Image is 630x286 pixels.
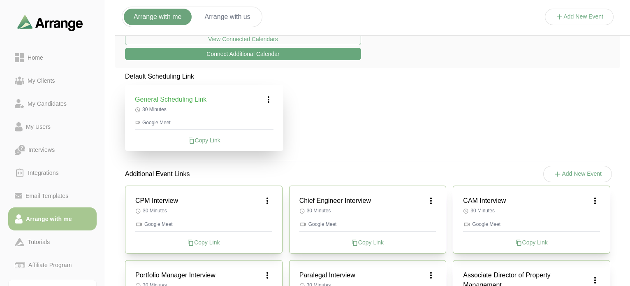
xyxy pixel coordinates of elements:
[135,207,272,214] p: 30 Minutes
[545,9,614,25] button: Add New Event
[135,136,273,144] div: Copy Link
[8,92,97,115] a: My Candidates
[135,196,178,206] h3: CPM Interview
[125,72,283,81] p: Default Scheduling Link
[135,95,206,105] h3: General Scheduling Link
[24,99,70,109] div: My Candidates
[463,196,506,206] h3: CAM Interview
[8,161,97,184] a: Integrations
[17,15,83,31] img: arrangeai-name-small-logo.4d2b8aee.svg
[125,33,361,45] button: View Connected Calendars
[125,48,361,60] button: Connect Additional Calendar
[463,207,600,214] p: 30 Minutes
[135,119,273,126] p: Google Meet
[299,270,355,280] h3: Paralegal Interview
[8,253,97,277] a: Affiliate Program
[8,115,97,138] a: My Users
[543,166,612,182] button: Add New Event
[22,191,72,201] div: Email Templates
[135,238,272,246] div: Copy Link
[8,138,97,161] a: Interviews
[299,221,436,228] p: Google Meet
[135,106,273,113] p: 30 Minutes
[8,230,97,253] a: Tutorials
[25,168,62,178] div: Integrations
[463,238,600,246] div: Copy Link
[23,122,54,132] div: My Users
[463,221,600,228] p: Google Meet
[8,184,97,207] a: Email Templates
[23,214,75,224] div: Arrange with me
[25,260,75,270] div: Affiliate Program
[8,69,97,92] a: My Clients
[124,9,192,25] button: Arrange with me
[299,238,436,246] div: Copy Link
[24,76,58,86] div: My Clients
[115,159,199,189] p: Additional Event Links
[25,145,58,155] div: Interviews
[8,46,97,69] a: Home
[135,221,272,228] p: Google Meet
[299,207,436,214] p: 30 Minutes
[195,9,260,25] button: Arrange with us
[8,207,97,230] a: Arrange with me
[135,270,215,280] h3: Portfolio Manager Interview
[299,196,371,206] h3: Chief Engineer Interview
[24,237,53,247] div: Tutorials
[24,53,46,63] div: Home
